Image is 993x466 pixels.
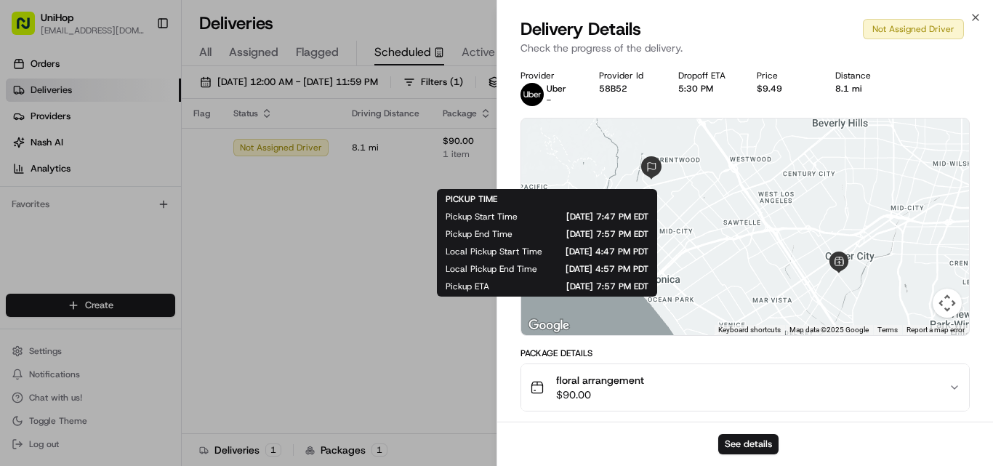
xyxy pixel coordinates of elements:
[536,228,648,240] span: [DATE] 7:57 PM EDT
[137,286,233,300] span: API Documentation
[789,326,869,334] span: Map data ©2025 Google
[877,326,898,334] a: Terms
[121,225,126,237] span: •
[65,153,200,165] div: We're available if you need us!
[102,321,176,332] a: Powered byPylon
[31,139,57,165] img: 8016278978528_b943e370aa5ada12b00a_72.png
[225,186,265,204] button: See all
[65,139,238,153] div: Start new chat
[15,212,38,235] img: Brigitte Vinadas
[599,83,627,95] button: 58B52
[718,434,779,454] button: See details
[446,246,542,257] span: Local Pickup Start Time
[15,189,93,201] div: Past conversations
[906,326,965,334] a: Report a map error
[446,193,497,205] span: PICKUP TIME
[757,83,812,95] div: $9.49
[520,420,970,432] div: Location Details
[547,95,551,106] span: -
[15,287,26,299] div: 📗
[446,211,518,222] span: Pickup Start Time
[29,226,41,238] img: 1736555255976-a54dd68f-1ca7-489b-9aae-adbdc363a1c4
[678,70,733,81] div: Dropoff ETA
[521,364,969,411] button: floral arrangement$90.00
[560,263,648,275] span: [DATE] 4:57 PM PDT
[123,287,134,299] div: 💻
[556,373,644,387] span: floral arrangement
[520,41,970,55] p: Check the progress of the delivery.
[835,70,891,81] div: Distance
[117,280,239,306] a: 💻API Documentation
[15,15,44,44] img: Nash
[525,316,573,335] a: Open this area in Google Maps (opens a new window)
[145,321,176,332] span: Pylon
[520,348,970,359] div: Package Details
[757,70,812,81] div: Price
[512,281,648,292] span: [DATE] 7:57 PM EDT
[129,225,158,237] span: [DATE]
[38,94,240,109] input: Clear
[446,228,512,240] span: Pickup End Time
[15,58,265,81] p: Welcome 👋
[678,83,733,95] div: 5:30 PM
[835,83,891,95] div: 8.1 mi
[45,225,118,237] span: [PERSON_NAME]
[599,70,654,81] div: Provider Id
[446,281,489,292] span: Pickup ETA
[15,139,41,165] img: 1736555255976-a54dd68f-1ca7-489b-9aae-adbdc363a1c4
[9,280,117,306] a: 📗Knowledge Base
[247,143,265,161] button: Start new chat
[520,83,544,106] img: uber-new-logo.jpeg
[718,325,781,335] button: Keyboard shortcuts
[933,289,962,318] button: Map camera controls
[29,286,111,300] span: Knowledge Base
[520,70,576,81] div: Provider
[556,387,644,402] span: $90.00
[446,263,537,275] span: Local Pickup End Time
[520,17,641,41] span: Delivery Details
[525,316,573,335] img: Google
[541,211,648,222] span: [DATE] 7:47 PM EDT
[566,246,648,257] span: [DATE] 4:47 PM PDT
[547,83,566,95] span: Uber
